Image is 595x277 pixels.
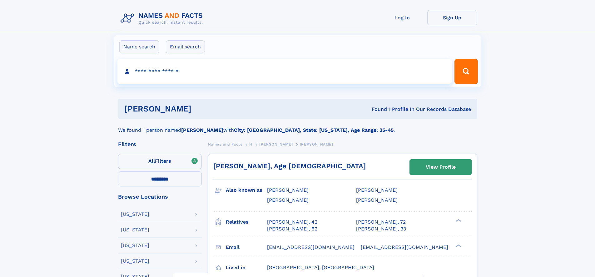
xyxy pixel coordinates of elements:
a: [PERSON_NAME], Age [DEMOGRAPHIC_DATA] [213,162,366,170]
a: [PERSON_NAME], 72 [356,219,406,225]
div: Browse Locations [118,194,202,200]
div: ❯ [454,244,462,248]
h3: Email [226,242,267,253]
a: [PERSON_NAME], 42 [267,219,317,225]
a: Names and Facts [208,140,242,148]
h3: Lived in [226,262,267,273]
label: Filters [118,154,202,169]
b: City: [GEOGRAPHIC_DATA], State: [US_STATE], Age Range: 35-45 [234,127,394,133]
div: We found 1 person named with . [118,119,477,134]
div: Filters [118,141,202,147]
label: Name search [119,40,159,53]
b: [PERSON_NAME] [181,127,223,133]
span: [EMAIL_ADDRESS][DOMAIN_NAME] [361,244,448,250]
a: H [249,140,252,148]
h3: Also known as [226,185,267,195]
span: [PERSON_NAME] [259,142,293,146]
a: Log In [377,10,427,25]
a: Sign Up [427,10,477,25]
div: [US_STATE] [121,243,149,248]
a: [PERSON_NAME], 33 [356,225,406,232]
h1: [PERSON_NAME] [124,105,282,113]
span: [PERSON_NAME] [300,142,333,146]
span: [EMAIL_ADDRESS][DOMAIN_NAME] [267,244,355,250]
div: View Profile [426,160,456,174]
span: [PERSON_NAME] [356,197,398,203]
span: [GEOGRAPHIC_DATA], [GEOGRAPHIC_DATA] [267,265,374,270]
img: Logo Names and Facts [118,10,208,27]
div: [US_STATE] [121,227,149,232]
div: Found 1 Profile In Our Records Database [281,106,471,113]
div: [US_STATE] [121,212,149,217]
a: View Profile [410,160,472,175]
span: All [148,158,155,164]
span: [PERSON_NAME] [267,197,309,203]
h3: Relatives [226,217,267,227]
div: [US_STATE] [121,259,149,264]
span: [PERSON_NAME] [356,187,398,193]
input: search input [117,59,452,84]
span: H [249,142,252,146]
label: Email search [166,40,205,53]
a: [PERSON_NAME] [259,140,293,148]
span: [PERSON_NAME] [267,187,309,193]
div: ❯ [454,218,462,222]
button: Search Button [454,59,478,84]
a: [PERSON_NAME], 62 [267,225,317,232]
